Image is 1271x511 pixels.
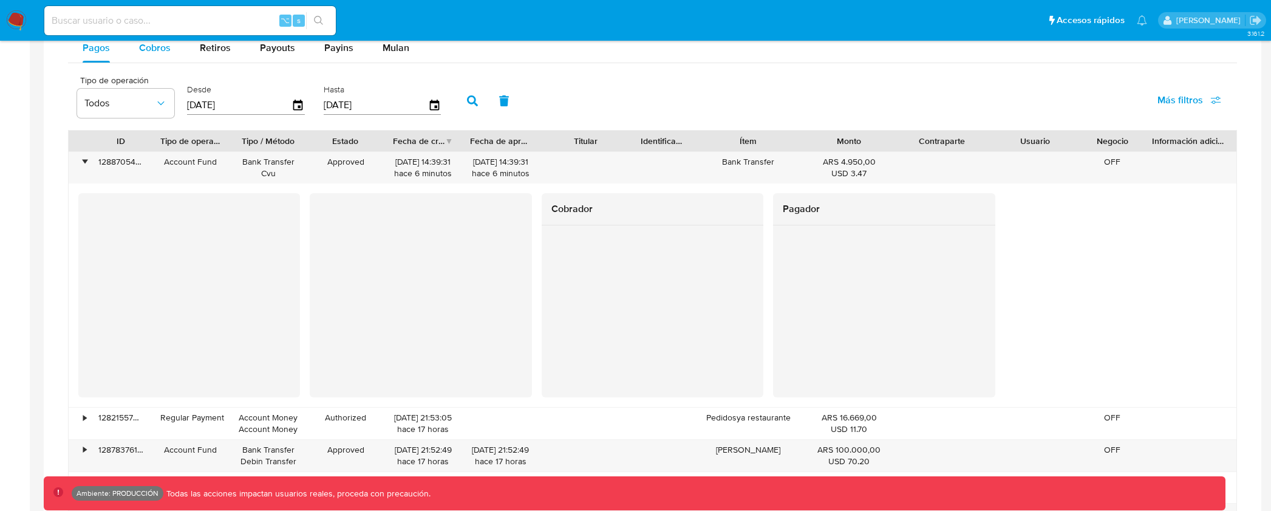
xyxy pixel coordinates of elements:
a: Notificaciones [1137,15,1147,26]
span: Accesos rápidos [1057,14,1125,27]
a: Salir [1249,14,1262,27]
span: ⌥ [281,15,290,26]
p: Ambiente: PRODUCCIÓN [77,491,158,496]
input: Buscar usuario o caso... [44,13,336,29]
p: Todas las acciones impactan usuarios reales, proceda con precaución. [163,488,431,499]
span: s [297,15,301,26]
button: search-icon [306,12,331,29]
span: 3.161.2 [1247,29,1265,38]
p: kevin.palacios@mercadolibre.com [1176,15,1245,26]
